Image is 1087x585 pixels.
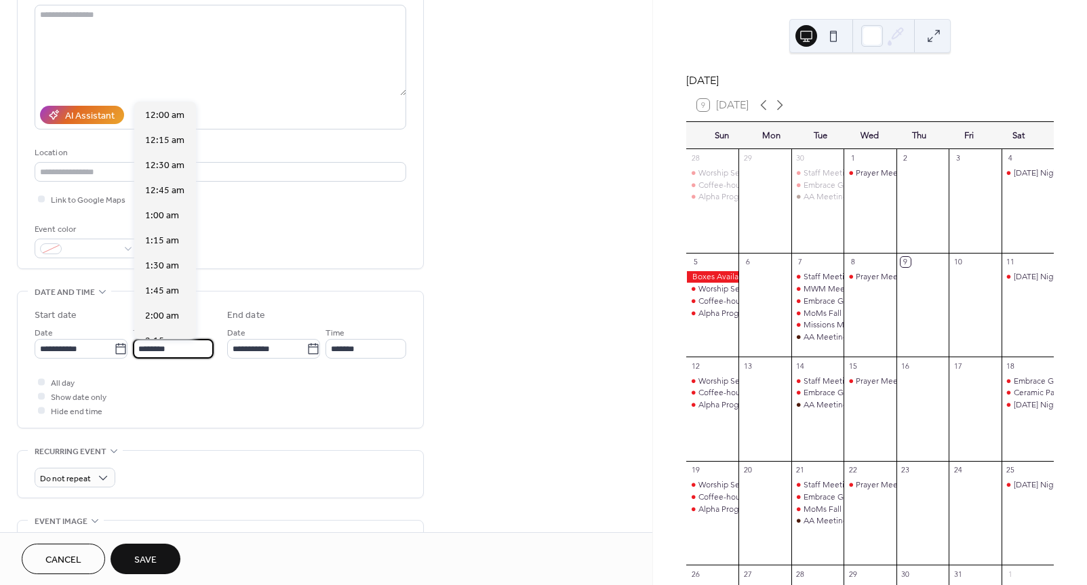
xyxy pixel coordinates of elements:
[845,122,894,149] div: Wed
[804,504,878,515] div: MoMs Fall Semester
[325,326,344,340] span: Time
[145,159,184,173] span: 12:30 am
[145,184,184,198] span: 12:45 am
[686,504,738,515] div: Alpha Program
[35,308,77,323] div: Start date
[804,191,848,203] div: AA Meeting
[791,376,844,387] div: Staff Meeting
[1006,361,1016,371] div: 18
[743,569,753,579] div: 27
[111,544,180,574] button: Save
[698,491,810,503] div: Coffee-house Worship Service
[1006,465,1016,475] div: 25
[848,257,858,267] div: 8
[791,271,844,283] div: Staff Meeting
[1002,376,1054,387] div: Embrace Grace Baby Shower
[698,191,752,203] div: Alpha Program
[686,399,738,411] div: Alpha Program
[686,491,738,503] div: Coffee-house Worship Service
[804,271,854,283] div: Staff Meeting
[791,515,844,527] div: AA Meeting
[35,445,106,459] span: Recurring event
[686,387,738,399] div: Coffee-house Worship Service
[791,180,844,191] div: Embrace Grace Program
[227,326,245,340] span: Date
[22,544,105,574] button: Cancel
[145,309,179,323] span: 2:00 am
[743,257,753,267] div: 6
[698,296,810,307] div: Coffee-house Worship Service
[993,122,1043,149] div: Sat
[804,491,892,503] div: Embrace Grace Program
[856,376,912,387] div: Prayer Meeting
[698,399,752,411] div: Alpha Program
[848,153,858,163] div: 1
[791,191,844,203] div: AA Meeting
[40,471,91,487] span: Do not repeat
[690,257,700,267] div: 5
[743,465,753,475] div: 20
[145,334,179,348] span: 2:15 am
[848,465,858,475] div: 22
[698,283,823,295] div: Worship Service (Live & Streamed)
[953,153,963,163] div: 3
[697,122,747,149] div: Sun
[51,193,125,207] span: Link to Google Maps
[901,257,911,267] div: 9
[690,153,700,163] div: 28
[690,361,700,371] div: 12
[45,553,81,567] span: Cancel
[856,167,912,179] div: Prayer Meeting
[804,331,848,343] div: AA Meeting
[856,479,912,491] div: Prayer Meeting
[698,308,752,319] div: Alpha Program
[686,180,738,191] div: Coffee-house Worship Service
[145,134,184,148] span: 12:15 am
[804,479,854,491] div: Staff Meeting
[844,271,896,283] div: Prayer Meeting
[804,283,859,295] div: MWM Meeting
[848,569,858,579] div: 29
[686,167,738,179] div: Worship Service (Live & Streamed)
[1006,257,1016,267] div: 11
[791,319,844,331] div: Missions Meeting
[804,399,848,411] div: AA Meeting
[35,222,136,237] div: Event color
[953,465,963,475] div: 24
[51,390,106,405] span: Show date only
[698,376,823,387] div: Worship Service (Live & Streamed)
[901,361,911,371] div: 16
[145,284,179,298] span: 1:45 am
[901,465,911,475] div: 23
[686,73,1054,89] div: [DATE]
[133,326,152,340] span: Time
[796,122,846,149] div: Tue
[686,191,738,203] div: Alpha Program
[1002,479,1054,491] div: Saturday Night Worship
[804,387,892,399] div: Embrace Grace Program
[804,515,848,527] div: AA Meeting
[747,122,796,149] div: Mon
[40,106,124,124] button: AI Assistant
[145,108,184,123] span: 12:00 am
[35,515,87,529] span: Event image
[894,122,944,149] div: Thu
[145,259,179,273] span: 1:30 am
[795,569,806,579] div: 28
[856,271,912,283] div: Prayer Meeting
[791,308,844,319] div: MoMs Fall Semester
[953,569,963,579] div: 31
[795,257,806,267] div: 7
[51,376,75,390] span: All day
[698,479,823,491] div: Worship Service (Live & Streamed)
[795,153,806,163] div: 30
[698,167,823,179] div: Worship Service (Live & Streamed)
[795,361,806,371] div: 14
[35,285,95,300] span: Date and time
[791,399,844,411] div: AA Meeting
[743,153,753,163] div: 29
[35,326,53,340] span: Date
[134,553,157,567] span: Save
[944,122,993,149] div: Fri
